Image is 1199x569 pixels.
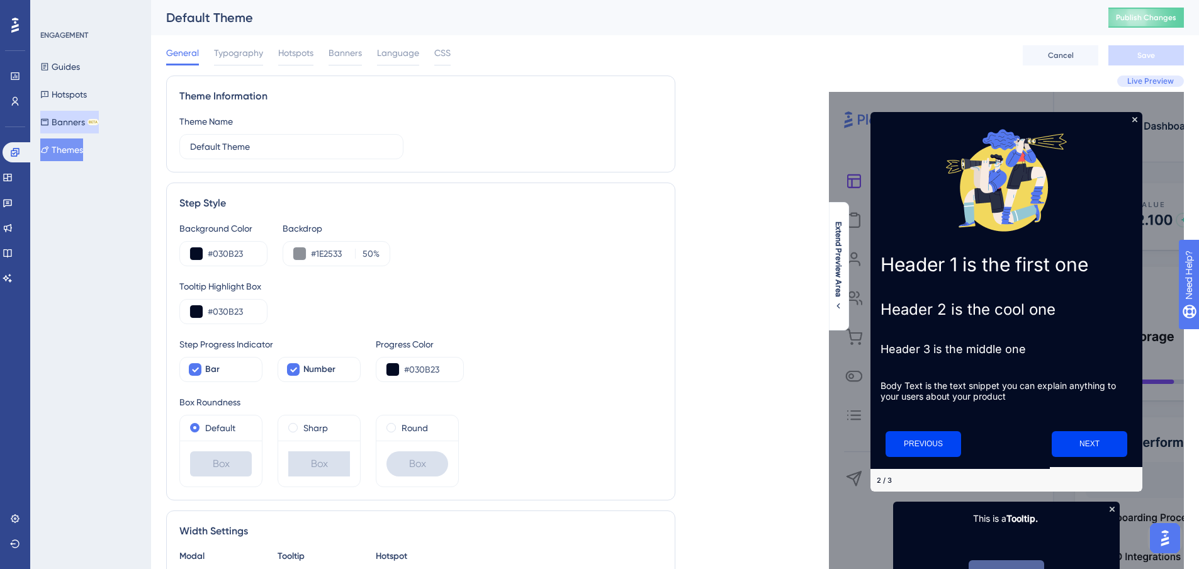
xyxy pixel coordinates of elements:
span: Bar [205,362,220,377]
span: Live Preview [1127,76,1174,86]
span: Language [377,45,419,60]
div: Close Preview [1132,117,1137,122]
label: Default [205,420,235,436]
div: Tooltip Highlight Box [179,279,662,294]
div: Theme Name [179,114,233,129]
div: Background Color [179,221,267,236]
b: Tooltip. [1006,513,1038,524]
input: % [359,246,373,261]
div: ENGAGEMENT [40,30,88,40]
span: Need Help? [30,3,79,18]
span: Cancel [1048,50,1074,60]
button: Publish Changes [1108,8,1184,28]
div: Step Progress Indicator [179,337,361,352]
span: Banners [329,45,362,60]
button: Extend Preview Area [828,222,848,311]
button: Previous [886,431,961,457]
button: Themes [40,138,83,161]
div: Theme Information [179,89,662,104]
div: Default Theme [166,9,1077,26]
span: Typography [214,45,263,60]
div: Close Preview [1110,507,1115,512]
div: BETA [87,119,99,125]
div: Box [190,451,252,476]
div: Step Style [179,196,662,211]
div: Step 2 of 3 [877,475,892,485]
div: Footer [870,469,1142,492]
div: Modal [179,549,262,564]
iframe: UserGuiding AI Assistant Launcher [1146,519,1184,557]
p: This is a [903,512,1110,526]
span: CSS [434,45,451,60]
div: Backdrop [283,221,390,236]
div: Hotspot [376,549,459,564]
h2: Header 2 is the cool one [881,300,1132,318]
button: BannersBETA [40,111,99,133]
button: Next [1052,431,1127,457]
span: Publish Changes [1116,13,1176,23]
img: Modal Media [943,117,1069,243]
div: Tooltip [278,549,361,564]
p: Body Text is the text snippet you can explain anything to your users about your product [881,380,1132,402]
button: Guides [40,55,80,78]
div: Box [288,451,350,476]
span: Number [303,362,335,377]
div: Box [386,451,448,476]
label: % [355,246,380,261]
button: Cancel [1023,45,1098,65]
input: Theme Name [190,140,393,154]
button: Hotspots [40,83,87,106]
span: Extend Preview Area [833,222,843,297]
div: Width Settings [179,524,662,539]
h3: Header 3 is the middle one [881,342,1132,356]
button: Save [1108,45,1184,65]
span: Hotspots [278,45,313,60]
div: Progress Color [376,337,464,352]
span: Save [1137,50,1155,60]
label: Sharp [303,420,328,436]
label: Round [402,420,428,436]
span: General [166,45,199,60]
h1: Header 1 is the first one [881,253,1132,276]
div: Box Roundness [179,395,662,410]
